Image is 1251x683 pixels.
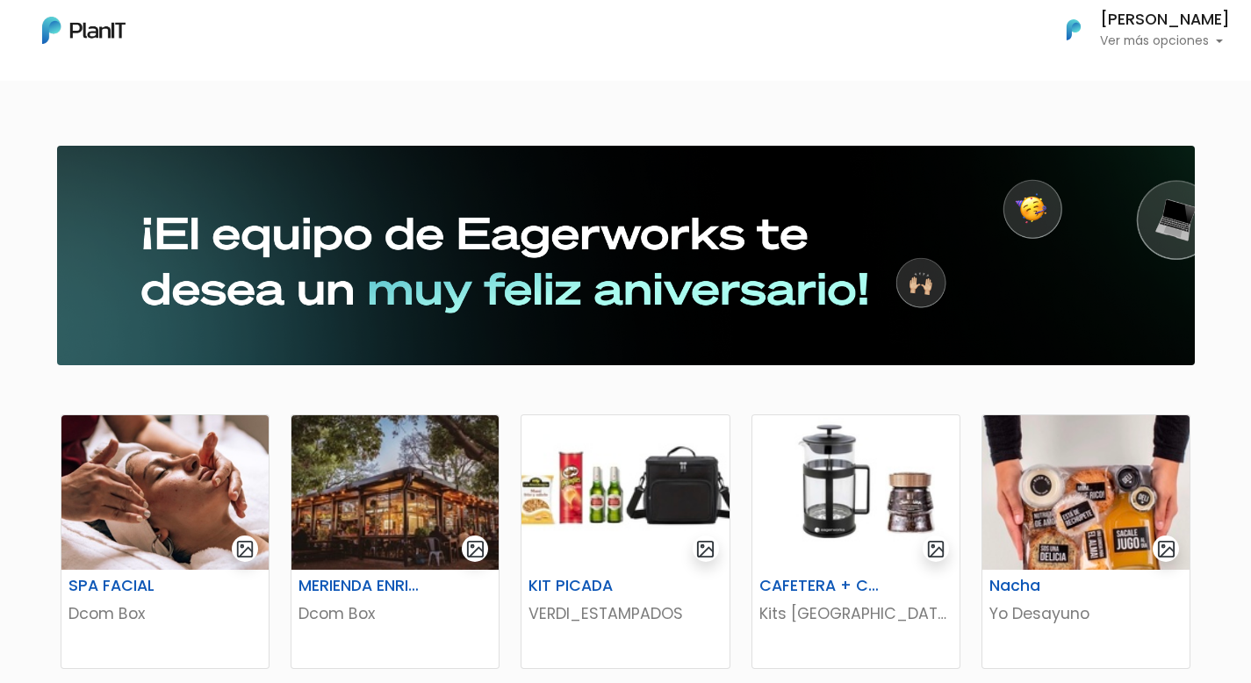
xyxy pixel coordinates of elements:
[982,415,1190,570] img: thumb_D894C8AE-60BF-4788-A814-9D6A2BE292DF.jpeg
[528,602,722,625] p: VERDI_ESTAMPADOS
[749,577,892,595] h6: CAFETERA + CAFÉ [PERSON_NAME]
[1100,35,1230,47] p: Ver más opciones
[981,414,1190,669] a: gallery-light Nacha Yo Desayuno
[291,414,500,669] a: gallery-light MERIENDA ENRIQUETA CAFÉ Dcom Box
[58,577,201,595] h6: SPA FACIAL
[288,577,431,595] h6: MERIENDA ENRIQUETA CAFÉ
[298,602,492,625] p: Dcom Box
[1100,12,1230,28] h6: [PERSON_NAME]
[291,415,499,570] img: thumb_6349CFF3-484F-4BCD-9940-78224EC48F4B.jpeg
[521,414,730,669] a: gallery-light KIT PICADA VERDI_ESTAMPADOS
[752,415,960,570] img: thumb_63AE2317-F514-41F3-A209-2759B9902972.jpeg
[1156,539,1176,559] img: gallery-light
[465,539,485,559] img: gallery-light
[521,415,729,570] img: thumb_B5069BE2-F4D7-4801-A181-DF9E184C69A6.jpeg
[68,602,262,625] p: Dcom Box
[1044,7,1230,53] button: PlanIt Logo [PERSON_NAME] Ver más opciones
[759,602,953,625] p: Kits [GEOGRAPHIC_DATA]
[989,602,1183,625] p: Yo Desayuno
[518,577,661,595] h6: KIT PICADA
[61,415,269,570] img: thumb_2AAA59ED-4AB8-4286-ADA8-D238202BF1A2.jpeg
[926,539,946,559] img: gallery-light
[1054,11,1093,49] img: PlanIt Logo
[695,539,715,559] img: gallery-light
[42,17,126,44] img: PlanIt Logo
[61,414,270,669] a: gallery-light SPA FACIAL Dcom Box
[751,414,960,669] a: gallery-light CAFETERA + CAFÉ [PERSON_NAME] Kits [GEOGRAPHIC_DATA]
[979,577,1122,595] h6: Nacha
[235,539,255,559] img: gallery-light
